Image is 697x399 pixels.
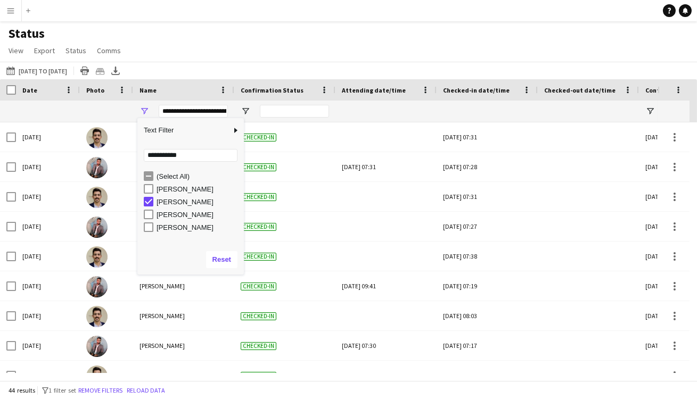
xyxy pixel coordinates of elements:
a: Comms [93,44,125,57]
span: Checked-in [241,223,276,231]
span: Status [65,46,86,55]
span: Comms [97,46,121,55]
span: Checked-in [241,193,276,201]
span: Checked-in [241,372,276,380]
div: [DATE] 07:17 [443,331,531,360]
span: Checked-in [241,342,276,350]
span: [PERSON_NAME] [140,371,185,379]
span: Checked-in [241,163,276,171]
div: Filter List [137,170,244,234]
a: Export [30,44,59,57]
app-action-btn: Print [78,64,91,77]
div: [DATE] 07:33 [443,361,531,390]
div: [DATE] 08:03 [443,301,531,330]
span: Attending date/time [342,86,406,94]
div: [DATE] 07:28 [443,152,531,181]
div: [DATE] 07:31 [443,122,531,152]
button: [DATE] to [DATE] [4,64,69,77]
app-action-btn: Export XLSX [109,64,122,77]
span: Checked-in [241,134,276,142]
span: [PERSON_NAME] [140,282,185,290]
img: majd arafat [86,187,108,208]
div: [DATE] [16,212,80,241]
div: [DATE] [16,271,80,301]
span: Checked-in [241,282,276,290]
input: Confirmation Status Filter Input [260,105,329,118]
div: [DATE] 07:27 [443,212,531,241]
span: Name [140,86,157,94]
div: [PERSON_NAME] [157,223,241,231]
div: [DATE] 07:31 [342,152,430,181]
div: [PERSON_NAME] [157,198,241,206]
span: Confirmation Status [241,86,304,94]
app-action-btn: Crew files as ZIP [94,64,106,77]
div: [PERSON_NAME] [157,211,241,219]
img: Abdulrahman Almatloob [86,217,108,238]
div: (Select All) [157,172,241,180]
div: [DATE] 07:31 [443,182,531,211]
img: Abdulrahman Almatloob [86,336,108,357]
img: majd arafat [86,246,108,268]
img: majd arafat [86,127,108,148]
div: [DATE] [16,182,80,211]
span: View [9,46,23,55]
img: Abdulrahman Almatloob [86,276,108,297]
div: [PERSON_NAME] [157,185,241,193]
span: [PERSON_NAME] [140,312,185,320]
div: [DATE] [16,301,80,330]
img: Abdulrahman Almatloob [86,157,108,178]
span: Confirmed Date [645,86,694,94]
span: Checked-in date/time [443,86,510,94]
a: Status [61,44,91,57]
div: [DATE] [16,361,80,390]
span: Checked-in [241,312,276,320]
img: majd arafat [86,306,108,327]
a: View [4,44,28,57]
button: Open Filter Menu [140,106,149,116]
span: Photo [86,86,104,94]
span: 1 filter set [48,386,76,394]
div: [DATE] [16,152,80,181]
button: Open Filter Menu [645,106,655,116]
button: Remove filters [76,385,125,396]
span: Export [34,46,55,55]
span: Checked-out date/time [544,86,616,94]
span: Checked-in [241,253,276,261]
button: Open Filter Menu [241,106,250,116]
span: Text Filter [137,121,231,139]
span: Date [22,86,37,94]
div: [DATE] [16,122,80,152]
input: Search filter values [144,149,237,162]
span: [PERSON_NAME] [140,342,185,350]
div: Column Filter [137,118,244,275]
button: Reset [206,251,237,268]
div: [DATE] [16,331,80,360]
button: Reload data [125,385,167,396]
div: [DATE] 07:38 [443,242,531,271]
div: [DATE] [16,242,80,271]
div: [DATE] 07:19 [443,271,531,301]
img: majd arafat [86,365,108,387]
div: [DATE] 07:30 [342,331,430,360]
div: [DATE] 09:41 [342,271,430,301]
